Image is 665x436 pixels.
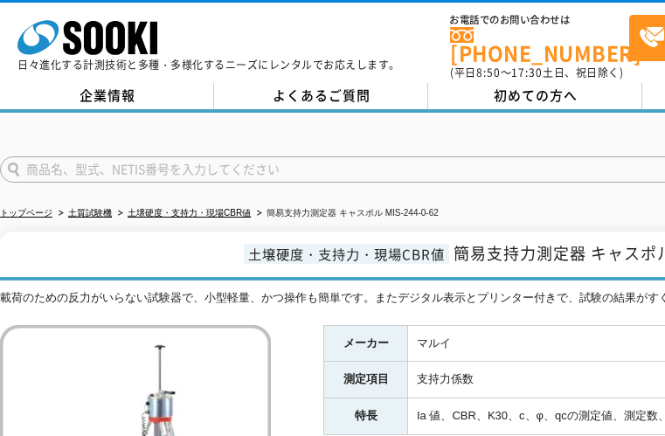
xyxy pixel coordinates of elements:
li: 簡易支持力測定器 キャスポル MIS-244-0-62 [253,204,439,223]
span: 17:30 [511,65,543,80]
span: (平日 ～ 土日、祝日除く) [450,65,623,80]
th: 特長 [324,398,408,435]
a: 土壌硬度・支持力・現場CBR値 [128,208,251,218]
a: 初めての方へ [428,83,642,109]
span: 8:50 [476,65,501,80]
span: 初めての方へ [494,86,578,105]
a: [PHONE_NUMBER] [450,27,629,63]
th: メーカー [324,325,408,362]
th: 測定項目 [324,362,408,398]
p: 日々進化する計測技術と多種・多様化するニーズにレンタルでお応えします。 [17,59,400,70]
span: 土壌硬度・支持力・現場CBR値 [244,244,449,264]
a: 土質試験機 [68,208,112,218]
a: よくあるご質問 [214,83,428,109]
span: お電話でのお問い合わせは [450,15,629,25]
